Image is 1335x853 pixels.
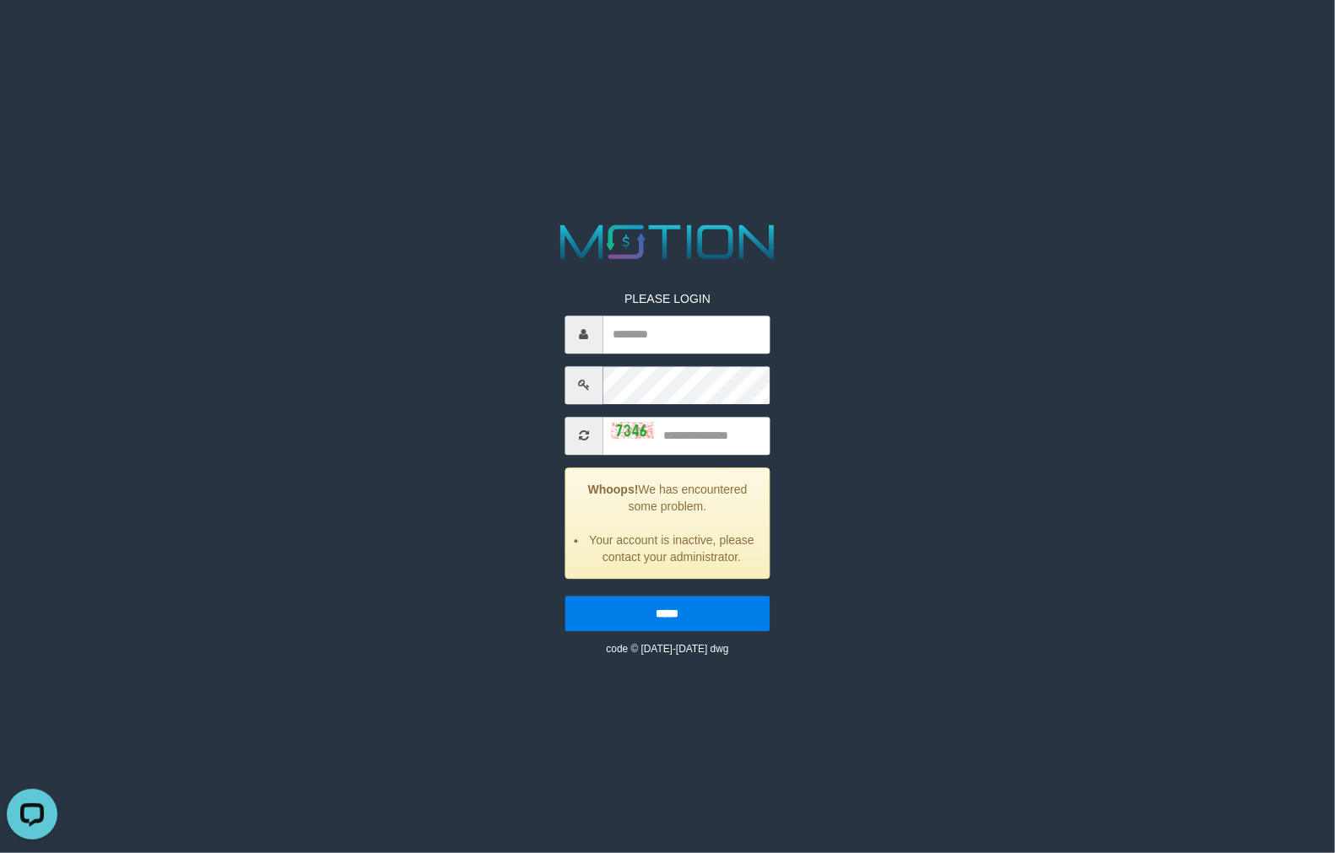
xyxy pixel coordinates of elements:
[588,483,639,496] strong: Whoops!
[551,219,785,265] img: MOTION_logo.png
[565,467,770,579] div: We has encountered some problem.
[7,7,57,57] button: Open LiveChat chat widget
[611,422,653,439] img: captcha
[586,532,757,565] li: Your account is inactive, please contact your administrator.
[606,643,728,655] small: code © [DATE]-[DATE] dwg
[565,290,770,307] p: PLEASE LOGIN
